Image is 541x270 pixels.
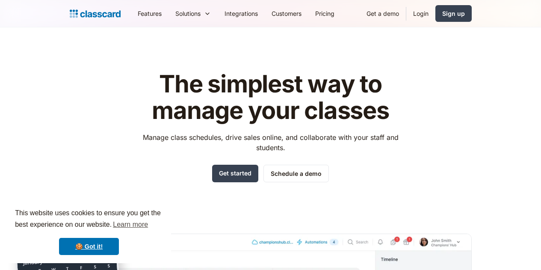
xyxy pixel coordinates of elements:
[15,208,163,231] span: This website uses cookies to ensure you get the best experience on our website.
[135,71,406,124] h1: The simplest way to manage your classes
[131,4,169,23] a: Features
[218,4,265,23] a: Integrations
[175,9,201,18] div: Solutions
[265,4,308,23] a: Customers
[7,200,171,263] div: cookieconsent
[263,165,329,182] a: Schedule a demo
[70,8,121,20] a: home
[308,4,341,23] a: Pricing
[59,238,119,255] a: dismiss cookie message
[442,9,465,18] div: Sign up
[435,5,472,22] a: Sign up
[135,132,406,153] p: Manage class schedules, drive sales online, and collaborate with your staff and students.
[360,4,406,23] a: Get a demo
[112,218,149,231] a: learn more about cookies
[406,4,435,23] a: Login
[212,165,258,182] a: Get started
[169,4,218,23] div: Solutions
